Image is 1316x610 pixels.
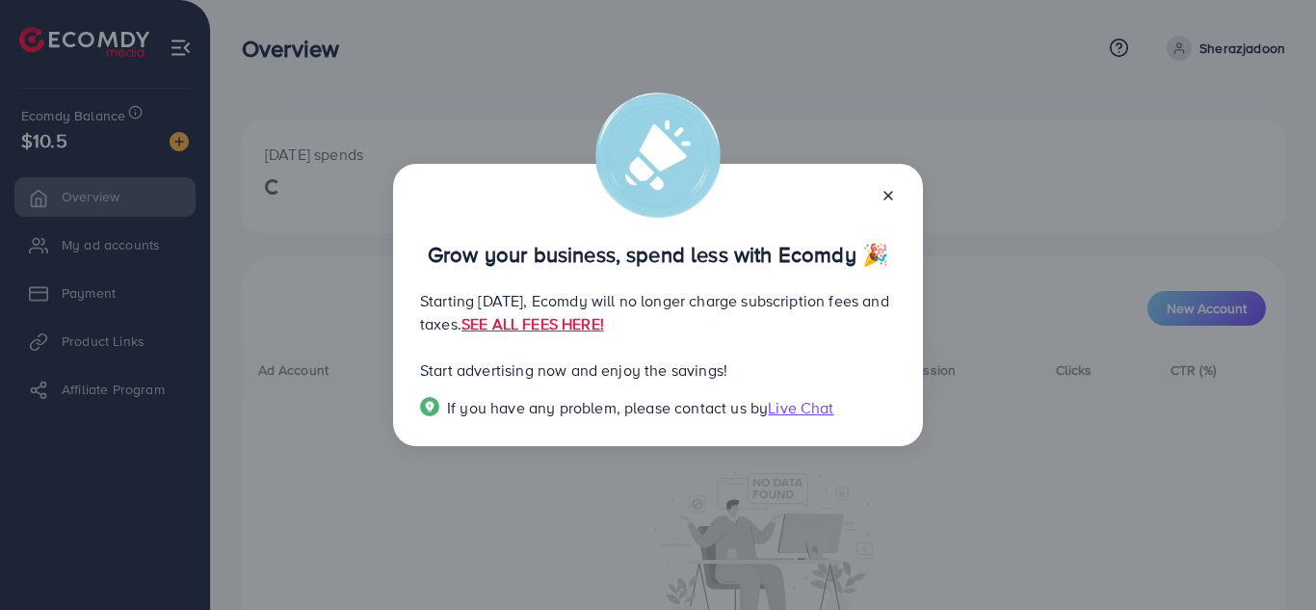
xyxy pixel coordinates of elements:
img: alert [595,93,721,218]
p: Start advertising now and enjoy the savings! [420,358,896,382]
img: Popup guide [420,397,439,416]
p: Grow your business, spend less with Ecomdy 🎉 [420,243,896,266]
a: SEE ALL FEES HERE! [461,313,604,334]
span: Live Chat [768,397,833,418]
p: Starting [DATE], Ecomdy will no longer charge subscription fees and taxes. [420,289,896,335]
span: If you have any problem, please contact us by [447,397,768,418]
